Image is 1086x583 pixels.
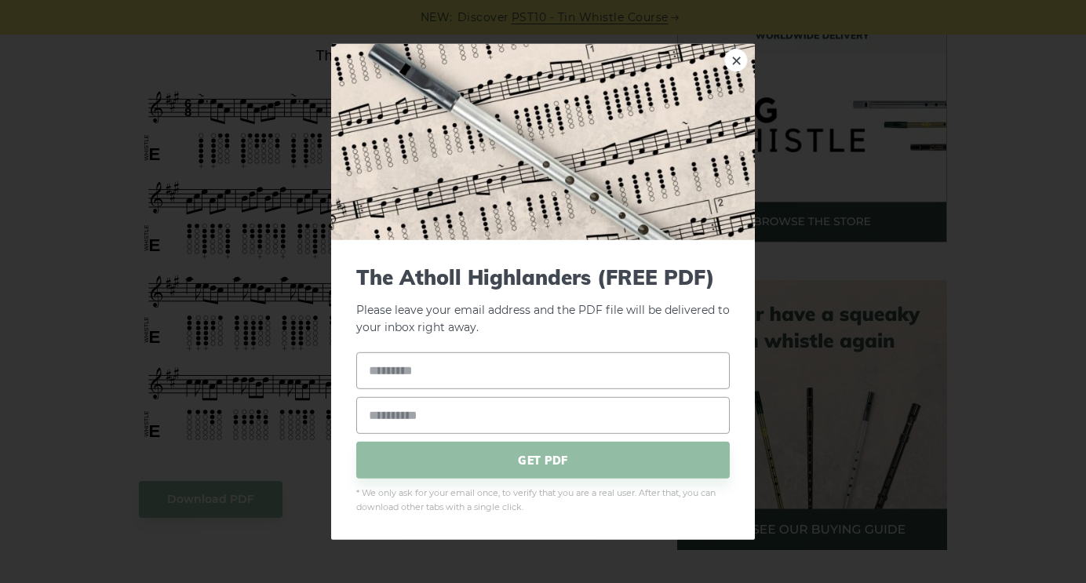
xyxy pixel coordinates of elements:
span: * We only ask for your email once, to verify that you are a real user. After that, you can downlo... [356,486,730,515]
p: Please leave your email address and the PDF file will be delivered to your inbox right away. [356,264,730,337]
span: The Atholl Highlanders (FREE PDF) [356,264,730,289]
img: Tin Whistle Tab Preview [331,43,755,239]
span: GET PDF [356,442,730,479]
a: × [724,48,748,71]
